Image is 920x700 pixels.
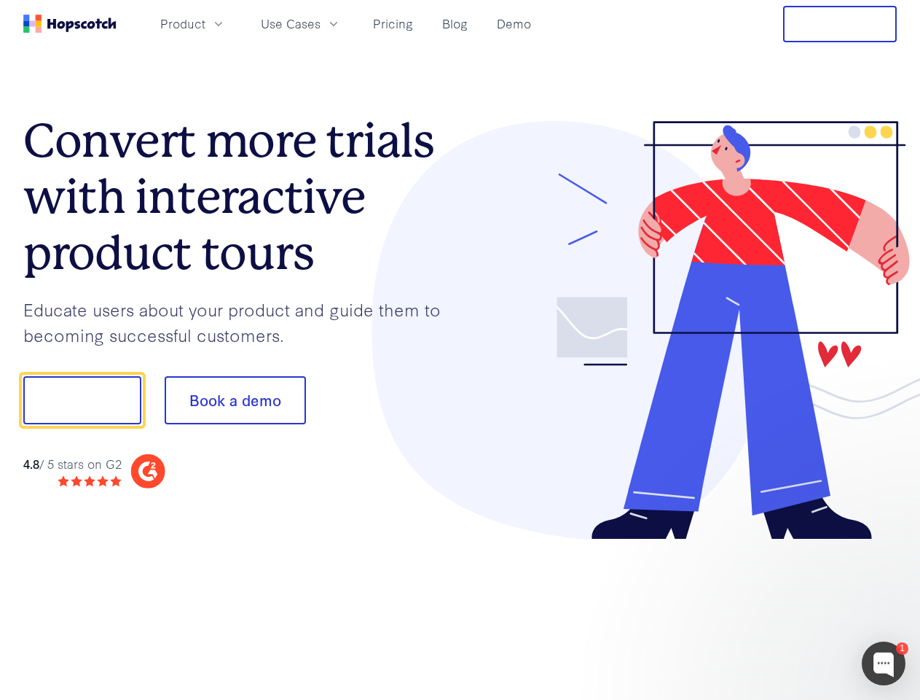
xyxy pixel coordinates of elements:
span: Use Cases [261,15,321,33]
div: / 5 stars on G2 [23,455,122,473]
a: Home [23,15,117,33]
div: 1 [896,642,908,655]
span: Product [160,15,205,33]
button: Free Trial [783,6,897,42]
p: Educate users about your product and guide them to becoming successful customers. [23,297,460,347]
button: Book a demo [165,376,306,424]
button: Product [152,12,235,36]
strong: 4.8 [23,455,39,472]
a: Demo [491,12,537,36]
button: Use Cases [252,12,350,36]
a: Pricing [367,12,419,36]
a: Blog [436,12,473,36]
h1: Convert more trials with interactive product tours [23,113,460,281]
button: Show me! [23,376,141,424]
